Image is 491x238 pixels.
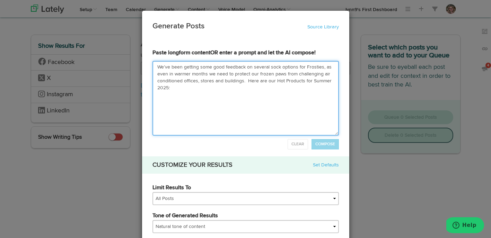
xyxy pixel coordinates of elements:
strong: Generate Posts [152,22,204,30]
a: Set Defaults [313,162,339,168]
h4: CUSTOMIZE YOUR RESULTS [152,162,233,168]
button: COMPOSE [312,139,339,149]
span: CLEAR [291,142,304,146]
span: Paste longform content [152,49,316,57]
label: Limit Results To [152,184,191,192]
span: COMPOSE [315,142,335,146]
label: Tone of Generated Results [152,212,218,220]
span: OR enter a prompt and let the AI compose! [210,50,316,56]
a: Source Library [307,25,339,29]
iframe: Opens a widget where you can find more information [446,217,484,235]
button: CLEAR [288,139,308,149]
